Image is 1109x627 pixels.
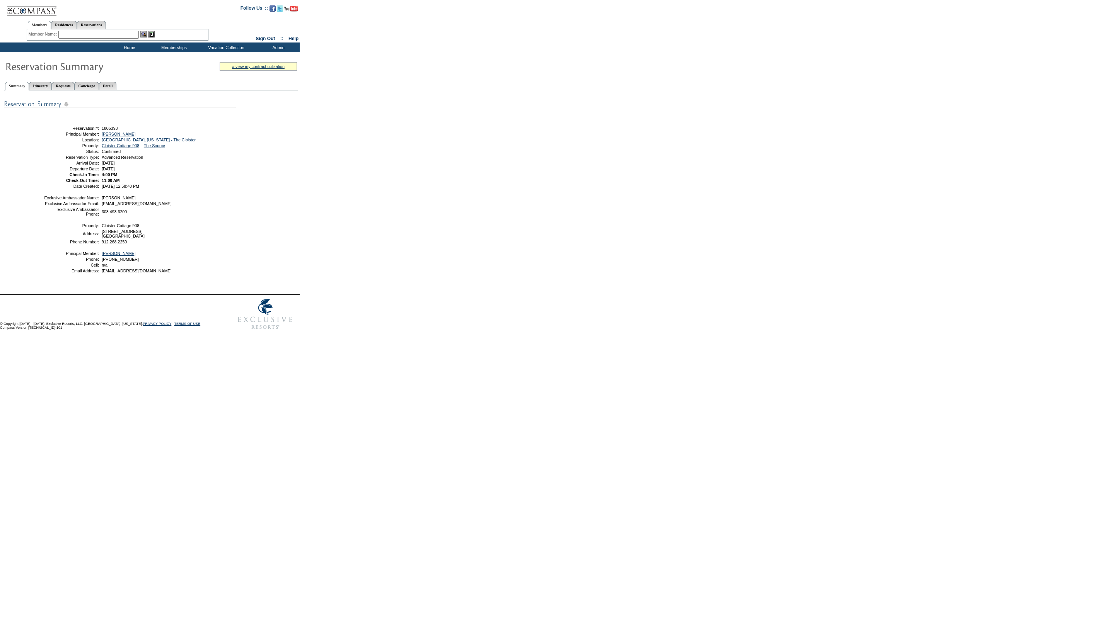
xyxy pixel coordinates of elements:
[148,31,155,37] img: Reservations
[44,257,99,262] td: Phone:
[143,322,171,326] a: PRIVACY POLICY
[102,257,139,262] span: [PHONE_NUMBER]
[5,58,160,74] img: Reservaton Summary
[74,82,99,90] a: Concierge
[284,6,298,12] img: Subscribe to our YouTube Channel
[44,207,99,216] td: Exclusive Ambassador Phone:
[28,21,51,29] a: Members
[270,8,276,12] a: Become our fan on Facebook
[44,167,99,171] td: Departure Date:
[66,178,99,183] strong: Check-Out Time:
[230,295,300,333] img: Exclusive Resorts
[44,149,99,154] td: Status:
[44,195,99,200] td: Exclusive Ambassador Name:
[256,36,275,41] a: Sign Out
[44,138,99,142] td: Location:
[44,155,99,160] td: Reservation Type:
[44,251,99,256] td: Principal Member:
[70,172,99,177] strong: Check-In Time:
[232,64,285,69] a: » view my contract utilization
[102,251,136,256] a: [PERSON_NAME]
[44,161,99,165] td: Arrival Date:
[255,42,300,52] td: Admin
[44,268,99,273] td: Email Address:
[284,8,298,12] a: Subscribe to our YouTube Channel
[51,21,77,29] a: Residences
[102,178,119,183] span: 11:00 AM
[44,223,99,228] td: Property:
[277,5,283,12] img: Follow us on Twitter
[102,195,136,200] span: [PERSON_NAME]
[144,143,165,148] a: The Source
[174,322,201,326] a: TERMS OF USE
[102,184,139,189] span: [DATE] 12:58:40 PM
[270,5,276,12] img: Become our fan on Facebook
[102,138,196,142] a: [GEOGRAPHIC_DATA], [US_STATE] - The Cloister
[140,31,147,37] img: View
[195,42,255,52] td: Vacation Collection
[102,240,127,244] span: 912.268.2250
[44,184,99,189] td: Date Created:
[102,223,139,228] span: Cloister Cottage 908
[44,201,99,206] td: Exclusive Ambassador Email:
[44,240,99,244] td: Phone Number:
[44,126,99,131] td: Reservation #:
[102,126,118,131] span: 1805393
[102,268,172,273] span: [EMAIL_ADDRESS][DOMAIN_NAME]
[102,155,143,160] span: Advanced Reservation
[280,36,283,41] span: ::
[44,143,99,148] td: Property:
[102,149,121,154] span: Confirmed
[29,31,58,37] div: Member Name:
[277,8,283,12] a: Follow us on Twitter
[102,263,107,267] span: n/a
[102,132,136,136] a: [PERSON_NAME]
[52,82,74,90] a: Requests
[44,132,99,136] td: Principal Member:
[102,161,115,165] span: [DATE]
[102,167,115,171] span: [DATE]
[4,99,236,109] img: subTtlResSummary.gif
[102,172,117,177] span: 4:00 PM
[241,5,268,14] td: Follow Us ::
[151,42,195,52] td: Memberships
[44,229,99,238] td: Address:
[102,143,139,148] a: Cloister Cottage 908
[288,36,299,41] a: Help
[106,42,151,52] td: Home
[44,263,99,267] td: Cell:
[102,209,127,214] span: 303.493.6200
[102,201,172,206] span: [EMAIL_ADDRESS][DOMAIN_NAME]
[99,82,117,90] a: Detail
[102,229,145,238] span: [STREET_ADDRESS] [GEOGRAPHIC_DATA]
[29,82,52,90] a: Itinerary
[77,21,106,29] a: Reservations
[5,82,29,90] a: Summary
